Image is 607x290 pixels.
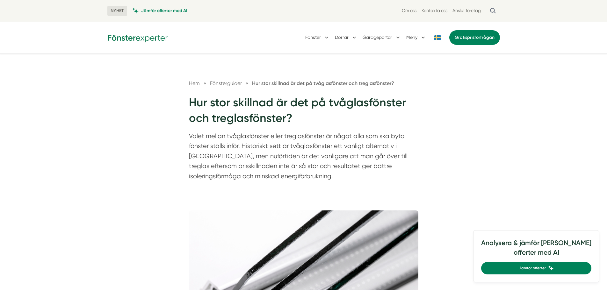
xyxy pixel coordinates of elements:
[246,79,248,87] span: »
[107,6,127,16] span: NYHET
[335,29,358,46] button: Dörrar
[210,80,242,86] span: Fönsterguider
[252,80,394,86] a: Hur stor skillnad är det på tvåglasfönster och treglasfönster?
[189,79,418,87] nav: Breadcrumb
[305,29,330,46] button: Fönster
[189,95,418,131] h1: Hur stor skillnad är det på tvåglasfönster och treglasfönster?
[481,238,591,262] h4: Analysera & jämför [PERSON_NAME] offerter med AI
[402,8,416,14] a: Om oss
[107,32,168,42] img: Fönsterexperter Logotyp
[204,79,206,87] span: »
[210,80,243,86] a: Fönsterguider
[422,8,447,14] a: Kontakta oss
[519,265,546,271] span: Jämför offerter
[141,8,187,14] span: Jämför offerter med AI
[132,8,187,14] a: Jämför offerter med AI
[481,262,591,274] a: Jämför offerter
[449,30,500,45] a: Gratisprisförfrågan
[189,80,200,86] a: Hem
[363,29,401,46] button: Garageportar
[406,29,426,46] button: Meny
[189,131,418,185] p: Valet mellan tvåglasfönster eller treglasfönster är något alla som ska byta fönster ställs inför....
[452,8,481,14] a: Anslut företag
[455,35,467,40] span: Gratis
